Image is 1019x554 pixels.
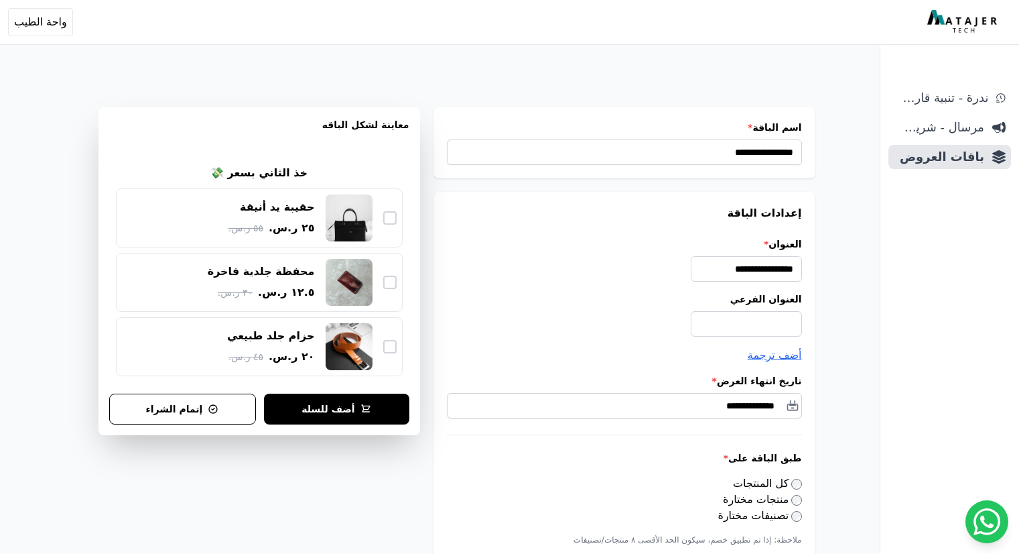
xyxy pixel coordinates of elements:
div: محفظة جلدية فاخرة [208,264,315,279]
span: ٢٠ ر.س. [269,349,315,365]
label: طبق الباقة على [447,451,802,465]
img: حقيبة يد أنيقة [326,195,372,241]
span: مرسال - شريط دعاية [894,118,984,137]
label: منتجات مختارة [723,493,801,506]
label: تصنيفات مختارة [718,509,802,522]
span: ٢٥ ر.س. [269,220,315,236]
h2: خذ الثاني بسعر 💸 [210,165,308,181]
input: منتجات مختارة [791,495,802,506]
p: ملاحظة: إذا تم تطبيق خصم، سيكون الحد الأقصى ٨ منتجات/تصنيفات [447,535,802,545]
h3: معاينة لشكل الباقه [109,118,409,148]
div: حزام جلد طبيعي [227,329,315,343]
button: أضف للسلة [264,394,409,425]
span: واحة الطيب [14,14,67,30]
span: ٣٠ ر.س. [218,286,253,300]
label: العنوان [447,237,802,251]
img: MatajerTech Logo [927,10,1000,34]
span: أضف ترجمة [748,349,802,362]
span: ٤٥ ر.س. [228,350,263,364]
img: حزام جلد طبيعي [326,323,372,370]
button: أضف ترجمة [748,347,802,364]
img: محفظة جلدية فاخرة [326,259,372,306]
span: باقات العروض [894,148,984,166]
span: ندرة - تنبية قارب علي النفاذ [894,89,988,107]
label: العنوان الفرعي [447,292,802,306]
label: تاريخ انتهاء العرض [447,374,802,388]
input: تصنيفات مختارة [791,511,802,522]
div: حقيبة يد أنيقة [240,200,314,215]
button: إتمام الشراء [109,394,256,425]
label: اسم الباقة [447,121,802,134]
input: كل المنتجات [791,479,802,490]
label: كل المنتجات [733,477,802,490]
h3: إعدادات الباقة [447,205,802,221]
button: واحة الطيب [8,8,73,36]
span: ٥٥ ر.س. [228,221,263,235]
span: ١٢.٥ ر.س. [258,284,314,300]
